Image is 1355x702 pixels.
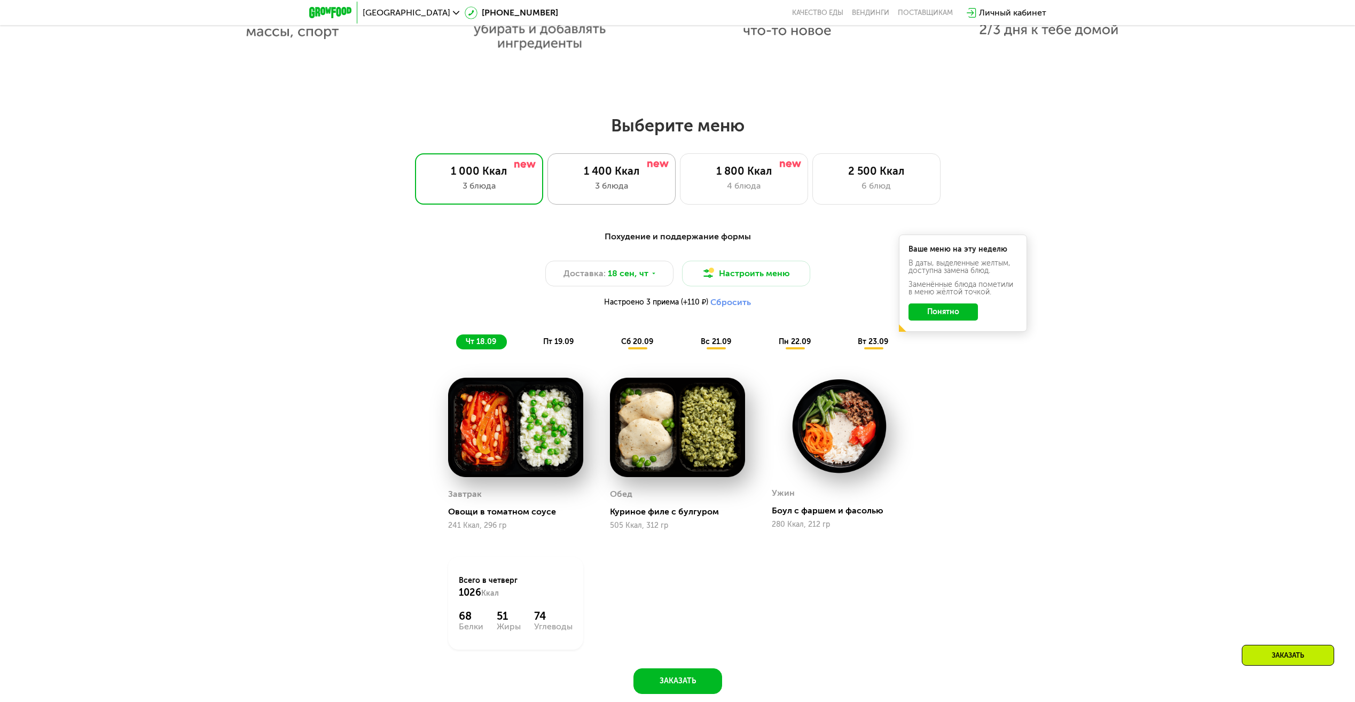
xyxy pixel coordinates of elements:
[534,610,573,622] div: 74
[559,180,664,192] div: 3 блюда
[426,180,532,192] div: 3 блюда
[701,337,731,346] span: вс 21.09
[792,9,843,17] a: Качество еды
[779,337,811,346] span: пн 22.09
[772,505,915,516] div: Боул с фаршем и фасолью
[608,267,648,280] span: 18 сен, чт
[534,622,573,631] div: Углеводы
[610,506,754,517] div: Куриное филе с булгуром
[481,589,499,598] span: Ккал
[858,337,888,346] span: вт 23.09
[772,520,907,529] div: 280 Ккал, 212 гр
[610,521,745,530] div: 505 Ккал, 312 гр
[363,9,450,17] span: [GEOGRAPHIC_DATA]
[459,575,573,599] div: Всего в четверг
[362,230,994,244] div: Похудение и поддержание формы
[459,610,483,622] div: 68
[459,622,483,631] div: Белки
[691,165,797,177] div: 1 800 Ккал
[448,486,482,502] div: Завтрак
[824,180,929,192] div: 6 блюд
[908,303,978,321] button: Понятно
[710,297,751,308] button: Сбросить
[34,115,1321,136] h2: Выберите меню
[908,260,1017,275] div: В даты, выделенные желтым, доступна замена блюд.
[563,267,606,280] span: Доставка:
[466,337,496,346] span: чт 18.09
[497,622,521,631] div: Жиры
[898,9,953,17] div: поставщикам
[772,485,795,501] div: Ужин
[426,165,532,177] div: 1 000 Ккал
[908,246,1017,253] div: Ваше меню на эту неделю
[543,337,574,346] span: пт 19.09
[621,337,653,346] span: сб 20.09
[448,506,592,517] div: Овощи в томатном соусе
[682,261,810,286] button: Настроить меню
[459,587,481,598] span: 1026
[633,668,722,694] button: Заказать
[979,6,1046,19] div: Личный кабинет
[908,281,1017,296] div: Заменённые блюда пометили в меню жёлтой точкой.
[448,521,583,530] div: 241 Ккал, 296 гр
[691,180,797,192] div: 4 блюда
[559,165,664,177] div: 1 400 Ккал
[1242,645,1334,666] div: Заказать
[610,486,632,502] div: Обед
[604,299,708,306] span: Настроено 3 приема (+110 ₽)
[852,9,889,17] a: Вендинги
[497,610,521,622] div: 51
[824,165,929,177] div: 2 500 Ккал
[465,6,558,19] a: [PHONE_NUMBER]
